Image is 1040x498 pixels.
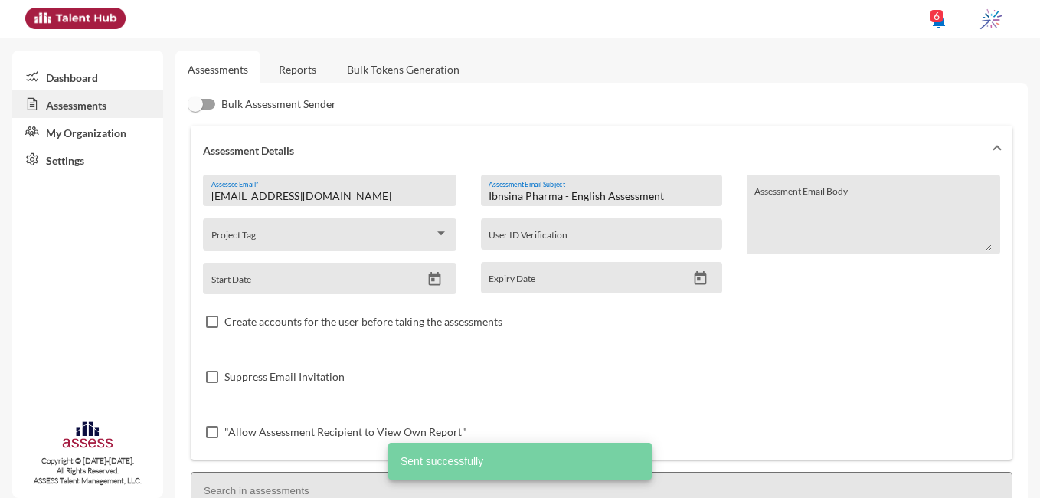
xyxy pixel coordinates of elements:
span: Suppress Email Invitation [224,368,345,386]
span: Sent successfully [401,454,483,469]
input: Assessee Email [211,190,449,202]
a: Assessments [188,63,248,76]
a: My Organization [12,118,163,146]
a: Bulk Tokens Generation [335,51,472,88]
a: Dashboard [12,63,163,90]
a: Reports [267,51,329,88]
div: Assessment Details [191,175,1012,460]
mat-icon: notifications [930,11,948,30]
div: 6 [930,10,943,22]
span: Create accounts for the user before taking the assessments [224,313,502,331]
p: Copyright © [DATE]-[DATE]. All Rights Reserved. ASSESS Talent Management, LLC. [12,456,163,486]
span: Bulk Assessment Sender [221,95,336,113]
input: Assessment Email Subject [489,190,714,202]
span: "Allow Assessment Recipient to View Own Report" [224,423,466,441]
img: assesscompany-logo.png [61,420,114,453]
a: Assessments [12,90,163,118]
button: Open calendar [687,270,714,287]
button: Open calendar [421,271,448,287]
mat-expansion-panel-header: Assessment Details [191,126,1012,175]
a: Settings [12,146,163,173]
mat-panel-title: Assessment Details [203,144,982,157]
